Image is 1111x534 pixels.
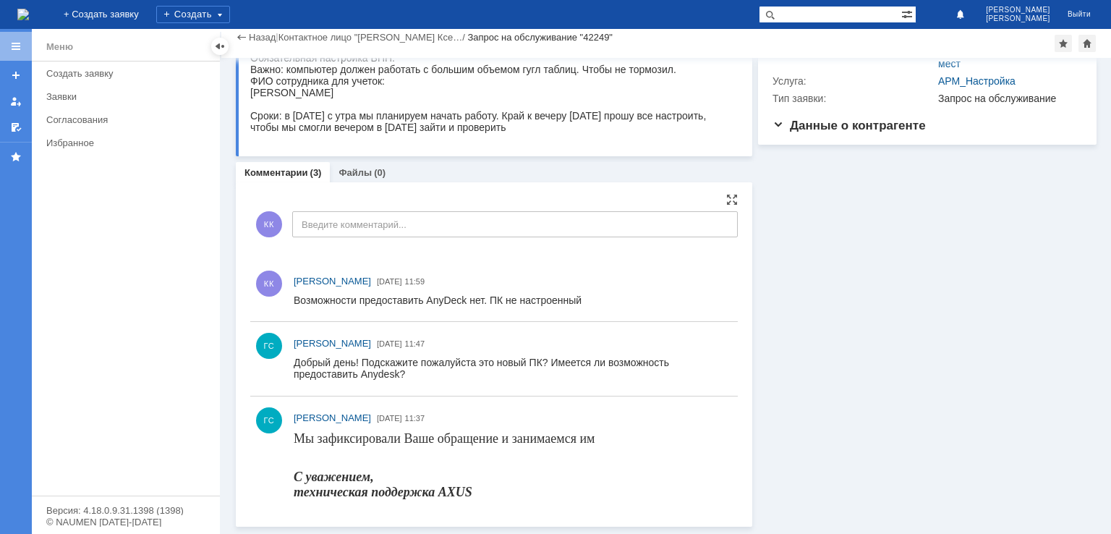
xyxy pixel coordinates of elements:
[772,75,935,87] div: Услуга:
[294,412,371,423] span: [PERSON_NAME]
[294,276,371,287] span: [PERSON_NAME]
[46,68,211,79] div: Создать заявку
[278,32,468,43] div: /
[276,31,278,42] div: |
[4,116,27,139] a: Мои согласования
[377,277,402,286] span: [DATE]
[46,114,211,125] div: Согласования
[1055,35,1072,52] div: Добавить в избранное
[17,9,29,20] img: logo
[901,7,916,20] span: Расширенный поиск
[294,336,371,351] a: [PERSON_NAME]
[46,517,205,527] div: © NAUMEN [DATE]-[DATE]
[4,64,27,87] a: Создать заявку
[377,339,402,348] span: [DATE]
[294,411,371,425] a: [PERSON_NAME]
[4,90,27,113] a: Мои заявки
[467,32,613,43] div: Запрос на обслуживание "42249"
[405,414,425,423] span: 11:37
[726,194,738,205] div: На всю страницу
[405,339,425,348] span: 11:47
[294,274,371,289] a: [PERSON_NAME]
[256,211,282,237] span: КК
[374,167,386,178] div: (0)
[156,6,230,23] div: Создать
[46,137,195,148] div: Избранное
[986,6,1050,14] span: [PERSON_NAME]
[986,14,1050,23] span: [PERSON_NAME]
[211,38,229,55] div: Скрыть меню
[294,338,371,349] span: [PERSON_NAME]
[938,93,1076,104] div: Запрос на обслуживание
[17,9,29,20] a: Перейти на домашнюю страницу
[377,414,402,423] span: [DATE]
[278,32,463,43] a: Контактное лицо "[PERSON_NAME] Ксе…
[41,109,217,131] a: Согласования
[310,167,322,178] div: (3)
[339,167,372,178] a: Файлы
[938,75,1016,87] a: АРМ_Настройка
[772,93,935,104] div: Тип заявки:
[46,506,205,515] div: Версия: 4.18.0.9.31.1398 (1398)
[41,85,217,108] a: Заявки
[46,91,211,102] div: Заявки
[249,32,276,43] a: Назад
[244,167,308,178] a: Комментарии
[41,62,217,85] a: Создать заявку
[46,38,73,56] div: Меню
[1078,35,1096,52] div: Сделать домашней страницей
[405,277,425,286] span: 11:59
[772,119,926,132] span: Данные о контрагенте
